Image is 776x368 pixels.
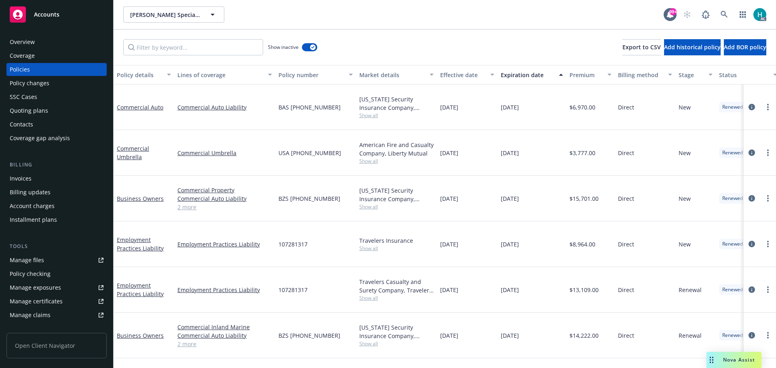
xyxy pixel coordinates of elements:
div: Tools [6,242,107,250]
span: New [679,240,691,248]
span: [DATE] [501,194,519,203]
div: Manage claims [10,309,51,322]
span: Show all [359,203,434,210]
div: Coverage gap analysis [10,132,70,145]
span: [DATE] [440,240,458,248]
span: Renewed [722,332,743,339]
a: Manage claims [6,309,107,322]
img: photo [753,8,766,21]
a: Start snowing [679,6,695,23]
div: 99+ [669,8,677,15]
a: Commercial Property [177,186,272,194]
a: more [763,330,773,340]
span: Direct [618,103,634,111]
span: Show all [359,294,434,301]
span: [DATE] [501,240,519,248]
div: Contacts [10,118,33,131]
a: Commercial Auto Liability [177,103,272,111]
button: Stage [675,65,716,84]
span: $8,964.00 [569,240,595,248]
a: 2 more [177,340,272,348]
a: more [763,239,773,249]
button: Lines of coverage [174,65,275,84]
span: Add BOR policy [724,43,766,51]
span: Open Client Navigator [6,333,107,358]
a: circleInformation [747,285,757,294]
span: [DATE] [501,286,519,294]
span: $13,109.00 [569,286,599,294]
div: [US_STATE] Security Insurance Company, Liberty Mutual [359,95,434,112]
span: Accounts [34,11,59,18]
a: circleInformation [747,193,757,203]
a: Coverage [6,49,107,62]
a: Policy checking [6,267,107,280]
div: Coverage [10,49,35,62]
a: Commercial Auto [117,103,163,111]
a: Quoting plans [6,104,107,117]
span: [PERSON_NAME] Specialty, Inc. [130,11,200,19]
a: Commercial Umbrella [117,145,149,161]
a: Report a Bug [698,6,714,23]
a: Account charges [6,200,107,212]
span: Direct [618,286,634,294]
div: [US_STATE] Security Insurance Company, Liberty Mutual [359,186,434,203]
a: Business Owners [117,332,164,339]
span: [DATE] [440,103,458,111]
span: Renewal [679,331,702,340]
div: American Fire and Casualty Company, Liberty Mutual [359,141,434,158]
button: Market details [356,65,437,84]
a: Installment plans [6,213,107,226]
button: Expiration date [498,65,566,84]
span: [DATE] [501,103,519,111]
div: Policy changes [10,77,49,90]
div: Manage certificates [10,295,63,308]
a: more [763,285,773,294]
button: Policy number [275,65,356,84]
div: Invoices [10,172,32,185]
div: [US_STATE] Security Insurance Company, Liberty Mutual [359,323,434,340]
a: Contacts [6,118,107,131]
span: Nova Assist [723,356,755,363]
span: BZS [PHONE_NUMBER] [278,331,340,340]
a: Coverage gap analysis [6,132,107,145]
div: Policy details [117,71,162,79]
span: 107281317 [278,286,308,294]
a: Manage files [6,254,107,267]
a: Commercial Auto Liability [177,194,272,203]
a: Employment Practices Liability [177,286,272,294]
div: Status [719,71,768,79]
a: Search [716,6,732,23]
span: Renewed [722,195,743,202]
a: Manage exposures [6,281,107,294]
span: 107281317 [278,240,308,248]
span: Direct [618,194,634,203]
span: [DATE] [440,149,458,157]
span: [DATE] [440,286,458,294]
a: Commercial Umbrella [177,149,272,157]
a: more [763,102,773,112]
a: 2 more [177,203,272,211]
div: Premium [569,71,603,79]
span: Renewal [679,286,702,294]
a: more [763,148,773,158]
div: Manage BORs [10,322,48,335]
span: Show all [359,340,434,347]
a: Billing updates [6,186,107,199]
span: BZS [PHONE_NUMBER] [278,194,340,203]
div: Stage [679,71,704,79]
div: Billing [6,161,107,169]
a: circleInformation [747,239,757,249]
span: New [679,194,691,203]
span: Direct [618,149,634,157]
a: Commercial Inland Marine [177,323,272,331]
span: Show all [359,245,434,252]
a: Policy changes [6,77,107,90]
span: Renewed [722,286,743,293]
span: [DATE] [440,194,458,203]
span: Show all [359,112,434,119]
a: Overview [6,36,107,48]
span: Direct [618,240,634,248]
span: Show inactive [268,44,299,50]
div: Quoting plans [10,104,48,117]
